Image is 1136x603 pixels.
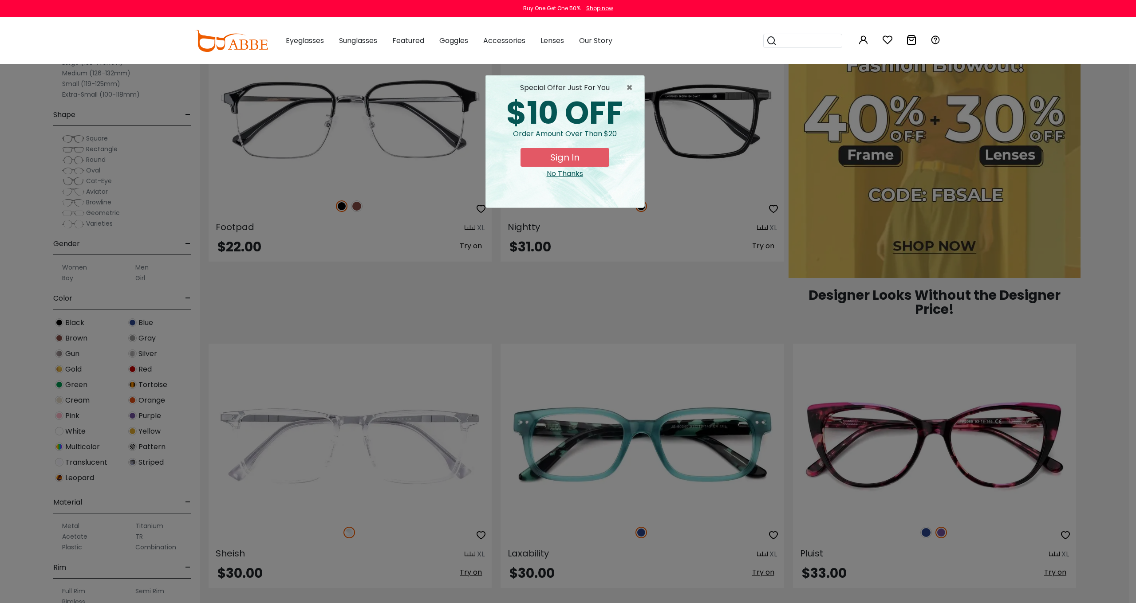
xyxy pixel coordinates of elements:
span: Our Story [579,35,612,46]
div: Order amount over than $20 [493,129,637,148]
span: Eyeglasses [286,35,324,46]
span: × [626,82,637,93]
div: Buy One Get One 50% [523,4,580,12]
span: Goggles [439,35,468,46]
div: Shop now [586,4,613,12]
a: Shop now [582,4,613,12]
div: Close [493,168,637,179]
img: abbeglasses.com [195,30,268,52]
button: Close [626,82,637,93]
span: Featured [392,35,424,46]
div: special offer just for you [493,82,637,93]
div: $10 OFF [493,98,637,129]
span: Lenses [540,35,564,46]
span: Accessories [483,35,525,46]
button: Sign In [521,148,609,167]
span: Sunglasses [339,35,377,46]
